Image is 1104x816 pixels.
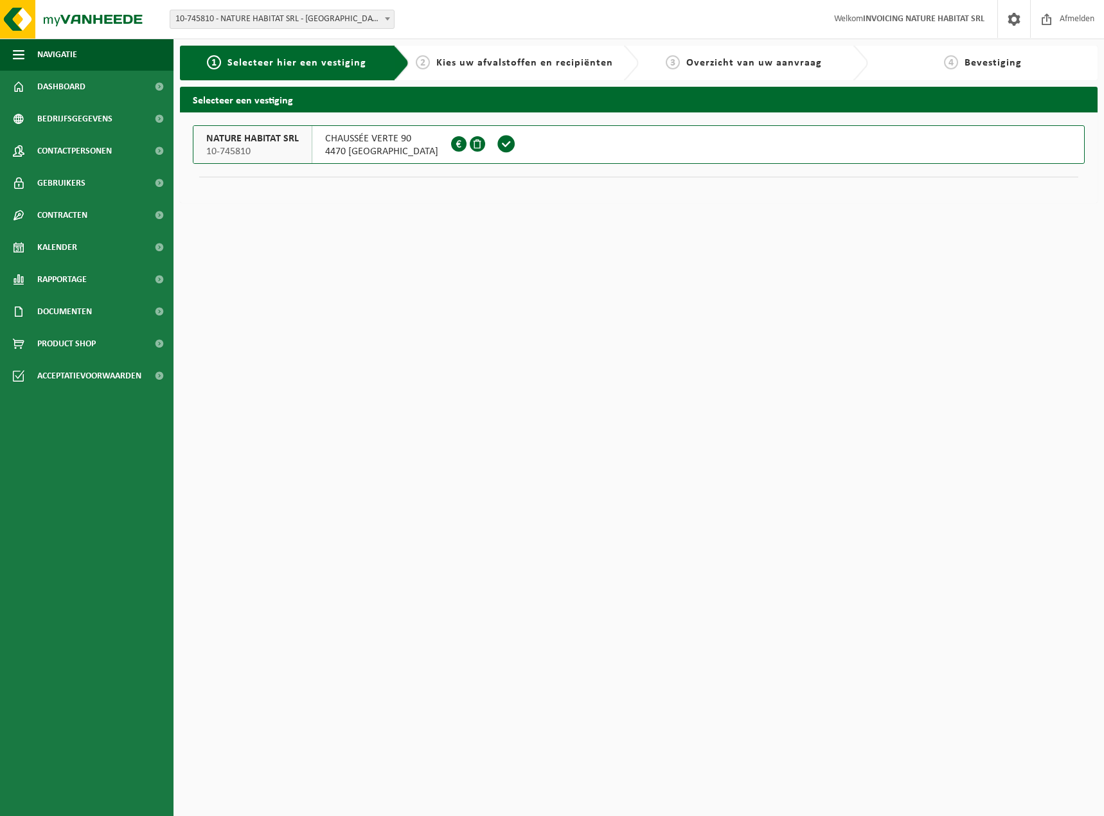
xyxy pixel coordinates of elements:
span: NATURE HABITAT SRL [206,132,299,145]
span: 2 [416,55,430,69]
span: Navigatie [37,39,77,71]
span: Rapportage [37,263,87,296]
span: 4470 [GEOGRAPHIC_DATA] [325,145,438,158]
span: 1 [207,55,221,69]
span: Product Shop [37,328,96,360]
span: Bevestiging [965,58,1022,68]
span: CHAUSSÉE VERTE 90 [325,132,438,145]
span: Kies uw afvalstoffen en recipiënten [436,58,613,68]
span: Gebruikers [37,167,85,199]
span: 10-745810 - NATURE HABITAT SRL - SAINT-GEORGES-SUR-MEUSE [170,10,394,28]
span: Documenten [37,296,92,328]
span: Contactpersonen [37,135,112,167]
span: 3 [666,55,680,69]
span: Kalender [37,231,77,263]
h2: Selecteer een vestiging [180,87,1098,112]
span: 10-745810 - NATURE HABITAT SRL - SAINT-GEORGES-SUR-MEUSE [170,10,395,29]
button: NATURE HABITAT SRL 10-745810 CHAUSSÉE VERTE 904470 [GEOGRAPHIC_DATA] [193,125,1085,164]
span: Contracten [37,199,87,231]
span: Dashboard [37,71,85,103]
span: Overzicht van uw aanvraag [686,58,822,68]
span: Bedrijfsgegevens [37,103,112,135]
strong: INVOICING NATURE HABITAT SRL [863,14,984,24]
span: Acceptatievoorwaarden [37,360,141,392]
span: 10-745810 [206,145,299,158]
span: 4 [944,55,958,69]
span: Selecteer hier een vestiging [227,58,366,68]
